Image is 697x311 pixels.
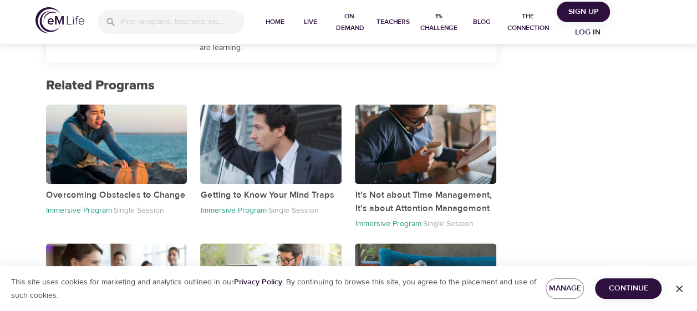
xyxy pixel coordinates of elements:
span: Continue [604,282,653,295]
img: logo [35,7,84,33]
p: Single Session [114,205,164,215]
span: Log in [566,26,610,39]
p: It's Not about Time Management, It's about Attention Management [355,188,496,215]
span: Live [297,16,324,28]
span: Blog [468,16,495,28]
p: Overcoming Obstacles to Change [46,188,187,202]
p: Single Session [423,219,473,229]
p: Immersive Program · [200,205,268,215]
span: On-Demand [333,11,368,34]
span: Home [262,16,288,28]
span: The Connection [503,11,552,34]
input: Find programs, teachers, etc... [121,10,244,34]
p: Getting to Know Your Mind Traps [200,188,342,202]
button: Continue [595,278,662,299]
p: Immersive Program · [46,205,114,215]
span: Teachers [377,16,410,28]
span: 1% Challenge [419,11,460,34]
button: Sign Up [557,2,610,22]
span: Manage [554,282,576,295]
p: Related Programs [46,76,497,96]
p: Single Session [268,205,318,215]
button: Manage [546,278,584,299]
p: Immersive Program · [355,219,423,229]
button: Log in [561,22,614,43]
a: Privacy Policy [234,277,282,287]
span: Sign Up [561,5,606,19]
